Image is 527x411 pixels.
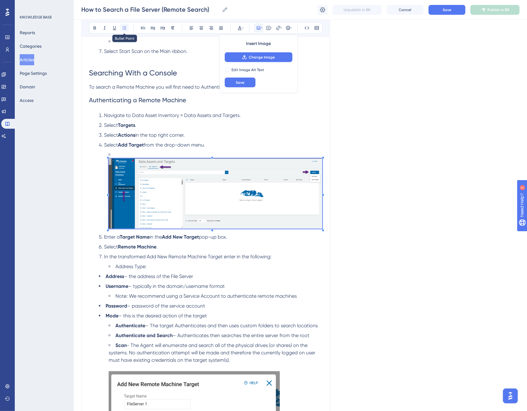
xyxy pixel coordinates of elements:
button: Reports [20,27,35,38]
span: Edit Image Alt Text [231,67,264,72]
span: – password of the service account [127,303,205,309]
strong: Add Target [118,142,144,148]
div: KNOWLEDGE BASE [20,15,52,20]
button: Page Settings [20,68,47,79]
span: Need Help? [14,2,38,9]
button: Publish in EN [470,5,520,15]
strong: Username [106,283,128,289]
span: To search a Remote Machine you will first need to Authenticate the Target [89,84,255,90]
span: Select [104,132,118,138]
span: in the [150,234,162,240]
span: Unpublish in EN [344,7,371,12]
strong: Add New Target [162,234,199,240]
input: Article Name [81,5,219,14]
strong: Password [106,303,127,309]
strong: Authenticate [115,323,145,328]
strong: Targets [118,122,135,128]
span: Select [104,142,118,148]
span: . [135,122,136,128]
span: – Authenticates then searches the entire server from the root [173,332,309,338]
span: – typically in the domain/username format [128,283,225,289]
strong: Authenticate and Search [115,332,173,338]
button: Unpublish in EN [332,5,382,15]
strong: Actions [118,132,135,138]
span: Navigate to Data Asset Inventory > Data Assets and Targets. [104,112,241,118]
button: Categories [20,41,42,52]
button: Access [20,95,34,106]
span: – The target Authenticates and then uses custom folders to search locations [145,323,318,328]
span: Note: We recommend using a Service Account to authenticate remote machines [115,293,297,299]
iframe: UserGuiding AI Assistant Launcher [501,387,520,405]
span: Save [236,80,244,85]
button: Change Image [225,52,292,62]
strong: Target Name [120,234,150,240]
strong: Scan [115,342,127,348]
span: – the address of the File Server [124,273,193,279]
span: pop-up box. [199,234,227,240]
span: Insert Image [246,40,271,47]
span: . [156,244,158,250]
button: Save [428,5,465,15]
span: Enter a [104,234,120,240]
span: Authenticating a Remote Machine [89,96,186,104]
span: - The Agent will enumerate and search all of the physical drives (or shares) on the systems. No a... [109,342,316,363]
span: In the transformed Add New Remote Machine Target enter in the following: [104,254,272,260]
button: Articles [20,54,34,65]
strong: Remote Machine [118,244,156,250]
div: 2 [42,3,44,8]
span: Publish in EN [488,7,509,12]
button: Save [225,78,255,87]
span: Change Image [249,55,275,60]
button: Cancel [387,5,424,15]
span: Address Type: [115,264,147,269]
span: from the drop-down menu. [144,142,205,148]
span: Select Start Scan on the Main ribbon. [104,48,187,54]
button: Domain [20,81,35,92]
span: Select [104,244,118,250]
span: – this is the desired action of the target [119,313,207,319]
span: Cancel [399,7,412,12]
strong: Mode [106,313,119,319]
span: Save [443,7,451,12]
span: in the top right corner. [135,132,185,138]
span: Searching With a Console [89,69,177,77]
span: Select [104,122,118,128]
strong: Address [106,273,124,279]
